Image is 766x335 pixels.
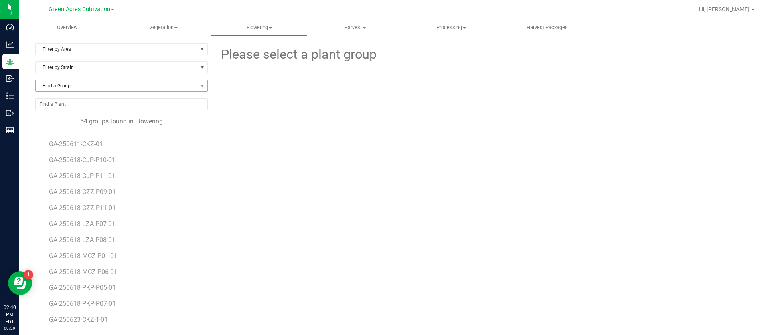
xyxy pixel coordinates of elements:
a: Processing [403,19,499,36]
span: GA-250611-CKZ-01 [49,140,103,148]
inline-svg: Inbound [6,75,14,83]
span: GA-250618-CZZ-P09-01 [49,188,116,196]
inline-svg: Outbound [6,109,14,117]
inline-svg: Inventory [6,92,14,100]
input: NO DATA FOUND [36,99,207,110]
span: Harvest [308,24,403,31]
a: Vegetation [115,19,211,36]
span: Please select a plant group [220,45,377,64]
a: Harvest Packages [499,19,595,36]
span: Flowering [211,24,307,31]
span: GA-250618-CJP-P11-01 [49,172,115,180]
div: 54 groups found in Flowering [35,117,208,126]
iframe: Resource center [8,271,32,295]
span: Vegetation [116,24,211,31]
span: Harvest Packages [516,24,578,31]
p: 09/29 [4,325,16,331]
span: Green Acres Cultivation [49,6,110,13]
span: Filter by Area [36,44,197,55]
p: 02:40 PM EDT [4,304,16,325]
span: Find a Group [36,80,197,91]
span: GA-250618-MCZ-P01-01 [49,252,117,260]
iframe: Resource center unread badge [24,270,33,279]
inline-svg: Dashboard [6,23,14,31]
span: GA-250618-PKP-P07-01 [49,300,116,307]
span: Processing [404,24,499,31]
span: GA-250618-CJP-P10-01 [49,156,115,164]
a: Harvest [307,19,403,36]
span: select [197,44,207,55]
span: GA-250618-MCZ-P06-01 [49,268,117,276]
span: Filter by Strain [36,62,197,73]
span: Hi, [PERSON_NAME]! [699,6,751,12]
span: GA-250618-LZA-P08-01 [49,236,115,244]
span: GA-250618-CZZ-P11-01 [49,204,116,212]
span: GA-250623-CKZ-T-01 [49,316,108,323]
span: GA-250618-PKP-P05-01 [49,284,116,291]
inline-svg: Grow [6,57,14,65]
inline-svg: Analytics [6,40,14,48]
a: Overview [19,19,115,36]
a: Flowering [211,19,307,36]
span: GA-250618-LZA-P07-01 [49,220,115,228]
span: Overview [46,24,88,31]
inline-svg: Reports [6,126,14,134]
